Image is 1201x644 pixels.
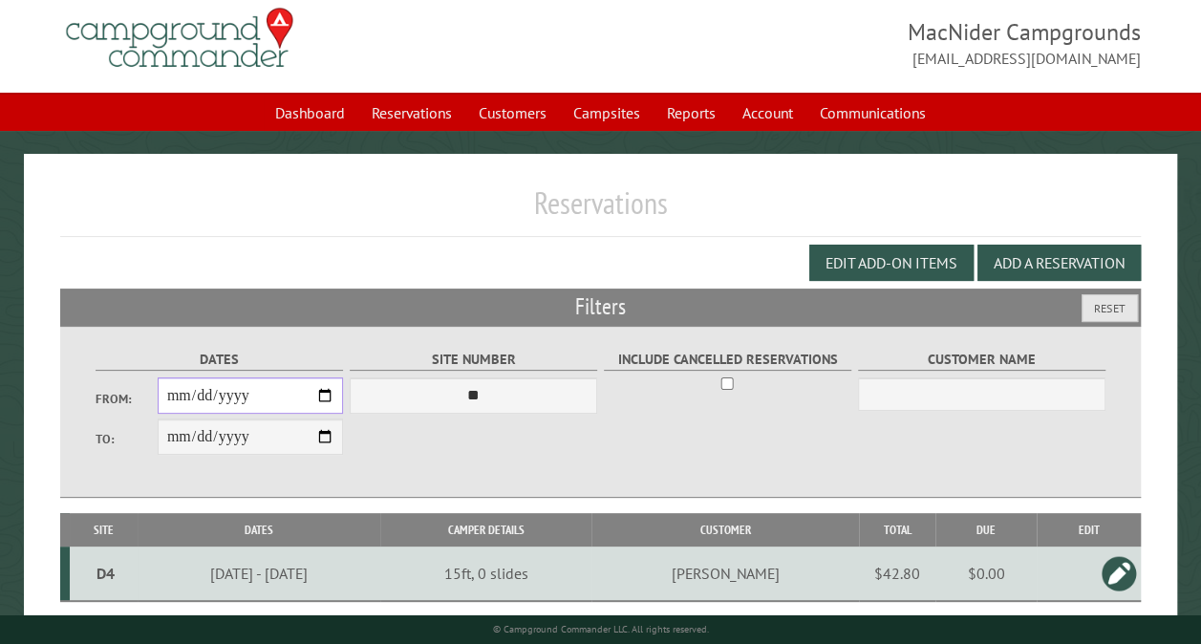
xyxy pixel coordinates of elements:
[604,349,851,371] label: Include Cancelled Reservations
[96,349,343,371] label: Dates
[859,547,935,601] td: $42.80
[96,390,158,408] label: From:
[70,513,138,547] th: Site
[601,16,1142,70] span: MacNider Campgrounds [EMAIL_ADDRESS][DOMAIN_NAME]
[380,513,591,547] th: Camper Details
[467,95,558,131] a: Customers
[60,1,299,75] img: Campground Commander
[859,513,935,547] th: Total
[140,564,377,583] div: [DATE] - [DATE]
[562,95,652,131] a: Campsites
[809,245,974,281] button: Edit Add-on Items
[935,513,1037,547] th: Due
[731,95,804,131] a: Account
[350,349,597,371] label: Site Number
[264,95,356,131] a: Dashboard
[808,95,937,131] a: Communications
[60,289,1141,325] h2: Filters
[977,245,1141,281] button: Add a Reservation
[60,184,1141,237] h1: Reservations
[858,349,1105,371] label: Customer Name
[493,623,709,635] small: © Campground Commander LLC. All rights reserved.
[96,430,158,448] label: To:
[591,547,859,601] td: [PERSON_NAME]
[77,564,135,583] div: D4
[1037,513,1141,547] th: Edit
[935,547,1037,601] td: $0.00
[138,513,380,547] th: Dates
[591,513,859,547] th: Customer
[655,95,727,131] a: Reports
[380,547,591,601] td: 15ft, 0 slides
[360,95,463,131] a: Reservations
[1082,294,1138,322] button: Reset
